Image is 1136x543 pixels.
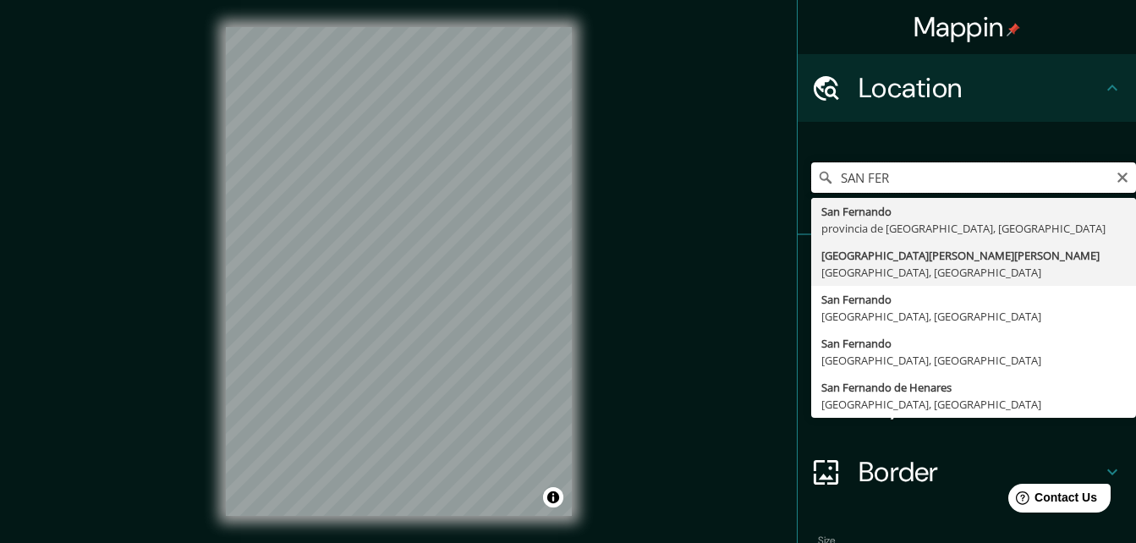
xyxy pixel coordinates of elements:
div: [GEOGRAPHIC_DATA][PERSON_NAME][PERSON_NAME] [821,247,1126,264]
div: provincia de [GEOGRAPHIC_DATA], [GEOGRAPHIC_DATA] [821,220,1126,237]
div: San Fernando [821,291,1126,308]
div: [GEOGRAPHIC_DATA], [GEOGRAPHIC_DATA] [821,396,1126,413]
div: Border [798,438,1136,506]
button: Clear [1116,168,1129,184]
div: Pins [798,235,1136,303]
h4: Mappin [914,10,1021,44]
button: Toggle attribution [543,487,563,507]
div: San Fernando [821,203,1126,220]
div: [GEOGRAPHIC_DATA], [GEOGRAPHIC_DATA] [821,352,1126,369]
div: Style [798,303,1136,370]
input: Pick your city or area [811,162,1136,193]
div: [GEOGRAPHIC_DATA], [GEOGRAPHIC_DATA] [821,308,1126,325]
img: pin-icon.png [1007,23,1020,36]
h4: Border [859,455,1102,489]
div: Location [798,54,1136,122]
div: San Fernando [821,335,1126,352]
iframe: Help widget launcher [985,477,1117,524]
div: San Fernando de Henares [821,379,1126,396]
div: Layout [798,370,1136,438]
canvas: Map [226,27,572,516]
div: [GEOGRAPHIC_DATA], [GEOGRAPHIC_DATA] [821,264,1126,281]
h4: Layout [859,387,1102,421]
h4: Location [859,71,1102,105]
